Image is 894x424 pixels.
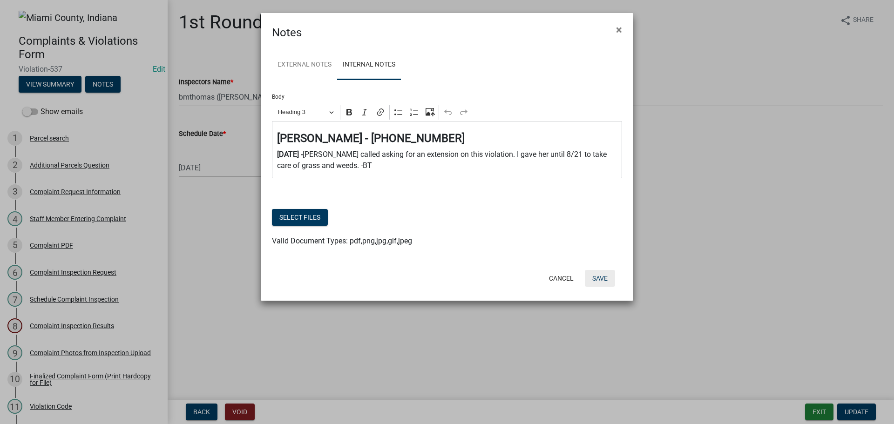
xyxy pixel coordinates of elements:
[585,270,615,287] button: Save
[272,236,412,245] span: Valid Document Types: pdf,png,jpg,gif,jpeg
[272,209,328,226] button: Select files
[278,107,326,118] span: Heading 3
[542,270,581,287] button: Cancel
[616,23,622,36] span: ×
[274,105,338,120] button: Heading 3, Heading
[272,24,302,41] h4: Notes
[277,150,303,159] strong: [DATE] -
[277,132,617,145] h4: ⁠⁠⁠⁠⁠⁠⁠
[609,17,630,43] button: Close
[272,121,622,178] div: Editor editing area: main. Press Alt+0 for help.
[277,149,617,171] p: [PERSON_NAME] called asking for an extension on this violation. I gave her until 8/21 to take car...
[337,50,401,80] a: Internal Notes
[272,94,284,100] label: Body
[272,50,337,80] a: External Notes
[277,132,465,145] strong: [PERSON_NAME] - [PHONE_NUMBER]
[272,103,622,121] div: Editor toolbar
